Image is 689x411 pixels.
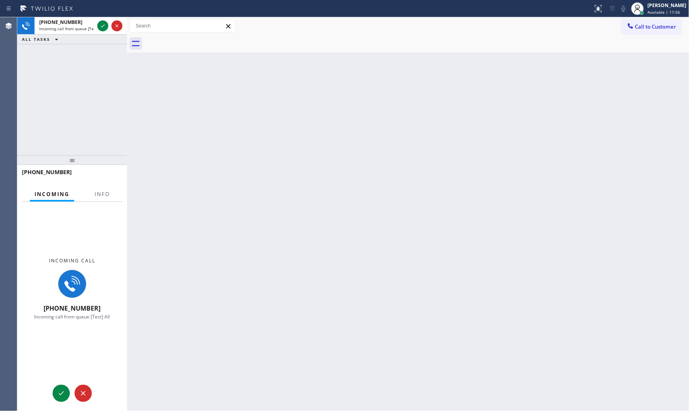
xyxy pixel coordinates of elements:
span: [PHONE_NUMBER] [44,304,101,313]
span: Incoming [35,191,69,198]
span: Incoming call from queue [Test] All [35,313,110,320]
input: Search [130,20,235,32]
button: Mute [618,3,629,14]
span: [PHONE_NUMBER] [39,19,82,25]
span: Info [95,191,110,198]
span: Incoming call from queue [Test] All [39,26,104,31]
button: Reject [111,20,122,31]
span: Incoming call [49,257,95,264]
span: ALL TASKS [22,36,50,42]
button: Reject [75,385,92,402]
span: [PHONE_NUMBER] [22,168,72,176]
button: ALL TASKS [17,35,66,44]
button: Info [90,187,115,202]
div: [PERSON_NAME] [648,2,687,9]
span: Call to Customer [635,23,676,30]
button: Incoming [30,187,74,202]
span: Available | 17:56 [648,9,680,15]
button: Accept [97,20,108,31]
button: Call to Customer [622,19,682,34]
button: Accept [53,385,70,402]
